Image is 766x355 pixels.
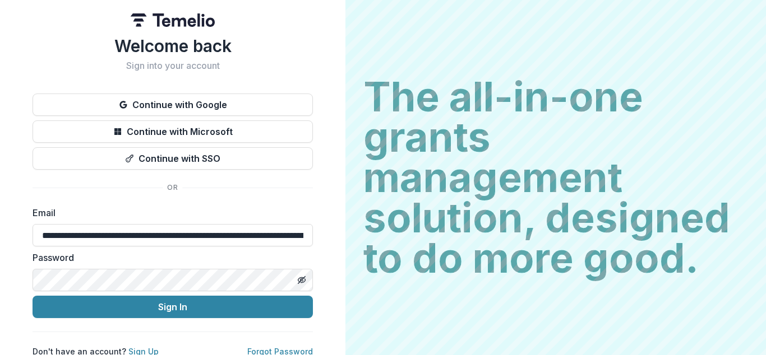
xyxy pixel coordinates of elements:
h1: Welcome back [33,36,313,56]
h2: Sign into your account [33,60,313,71]
label: Password [33,251,306,264]
button: Continue with Microsoft [33,120,313,143]
button: Toggle password visibility [293,271,311,289]
img: Temelio [131,13,215,27]
button: Continue with SSO [33,147,313,170]
button: Continue with Google [33,94,313,116]
label: Email [33,206,306,219]
button: Sign In [33,296,313,318]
